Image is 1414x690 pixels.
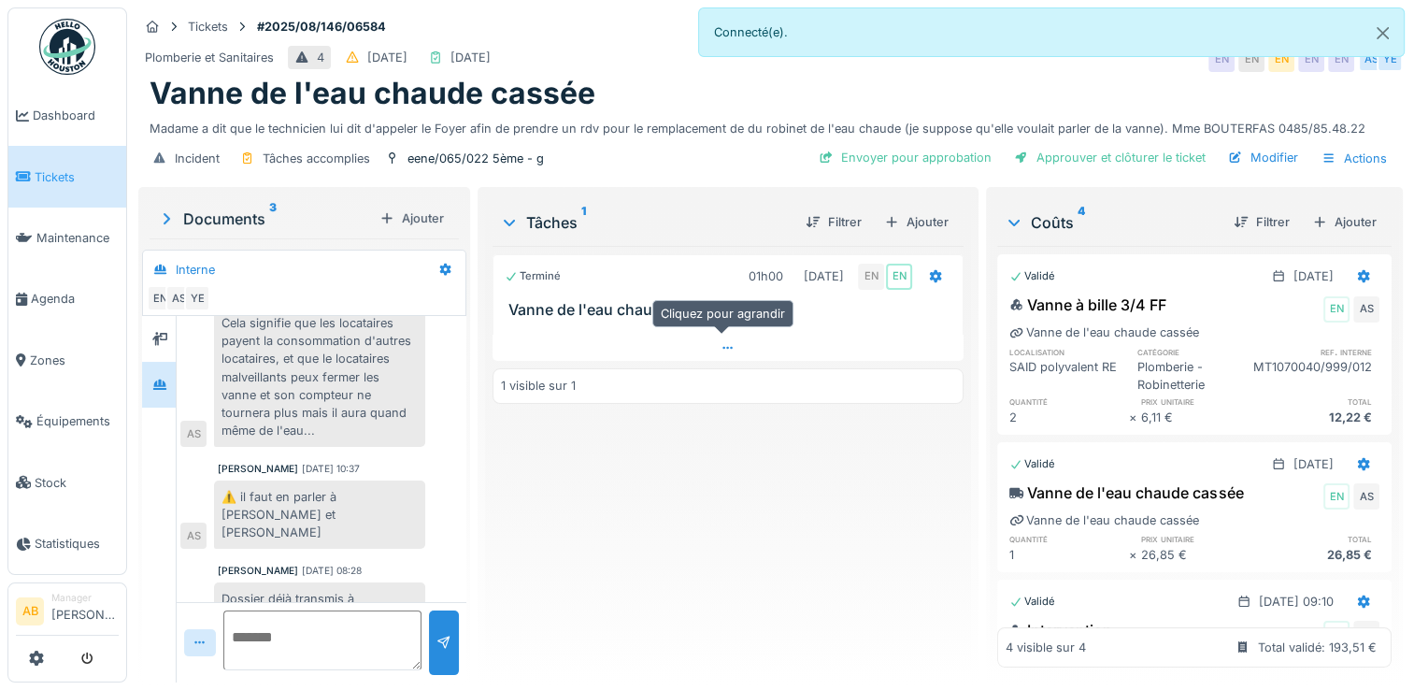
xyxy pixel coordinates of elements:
div: Ajouter [372,206,451,231]
div: 1 visible sur 1 [501,377,576,395]
div: × [1129,409,1141,426]
div: [PERSON_NAME] [218,462,298,476]
div: Vanne de l'eau chaude cassée [1009,511,1199,529]
div: Validé [1009,594,1055,610]
a: Équipements [8,391,126,452]
div: EN [1323,296,1350,323]
div: 4 [317,49,324,66]
div: Total validé: 193,51 € [1258,639,1377,656]
div: Tâches [500,211,791,234]
li: AB [16,597,44,625]
div: 6,11 € [1141,409,1261,426]
div: [PERSON_NAME] [218,564,298,578]
span: Équipements [36,412,119,430]
div: [DATE] [1293,455,1334,473]
div: Envoyer pour approbation [811,145,999,170]
li: [PERSON_NAME] [51,591,119,631]
div: ⚠️ il faut en parler à [PERSON_NAME] et [PERSON_NAME] [214,481,425,550]
a: AB Manager[PERSON_NAME] [16,591,119,636]
div: eene/065/022 5ème - g [407,150,544,167]
div: Intervention [1009,619,1112,641]
div: Documents [157,208,372,230]
div: Cliquez pour agrandir [652,300,793,327]
div: EN [1268,46,1294,72]
div: MT1070040/999/012 [1253,358,1379,394]
div: YE [184,285,210,311]
div: Tâches accomplies [263,150,370,167]
div: Vanne de l'eau chaude cassée [1009,482,1243,504]
span: Zones [30,352,119,369]
div: SAID polyvalent RE [1009,358,1125,394]
a: Stock [8,452,126,512]
div: Terminé [505,268,561,284]
div: Validé [1009,456,1055,472]
div: AS [1358,46,1384,72]
div: Filtrer [1226,209,1297,235]
span: Dashboard [33,107,119,124]
div: Tickets [188,18,228,36]
span: Maintenance [36,229,119,247]
div: Coûts [1005,211,1219,234]
div: [DATE] 08:28 [302,564,362,578]
sup: 3 [269,208,277,230]
div: EN [1298,46,1324,72]
div: Vanne à bille 3/4 FF [1009,294,1166,316]
div: EN [1323,483,1350,510]
strong: #2025/08/146/06584 [250,18,393,36]
h6: quantité [1009,533,1129,545]
a: Zones [8,330,126,391]
span: Stock [35,474,119,492]
div: EN [1323,621,1350,647]
div: [DATE] [804,267,844,285]
div: 12,22 € [1260,409,1379,426]
div: EN [886,264,912,290]
h6: total [1260,395,1379,408]
a: Statistiques [8,513,126,574]
a: Agenda [8,268,126,329]
div: Approuver et clôturer le ticket [1007,145,1213,170]
div: Cela signifie que les locataires payent la consommation d'autres locataires, et que le locataires... [214,307,425,447]
div: YE [1377,46,1403,72]
sup: 1 [581,211,586,234]
div: Connecté(e). [698,7,1406,57]
div: 4 visible sur 4 [1006,639,1086,656]
div: Ajouter [877,209,956,235]
div: Actions [1313,145,1395,172]
span: Tickets [35,168,119,186]
div: [DATE] 10:37 [302,462,360,476]
img: Badge_color-CXgf-gQk.svg [39,19,95,75]
div: AS [180,421,207,447]
div: AS [1353,621,1379,647]
div: Validé [1009,268,1055,284]
div: 26,85 € [1141,546,1261,564]
div: [DATE] [367,49,407,66]
div: EN [1328,46,1354,72]
h6: ref. interne [1253,346,1379,358]
a: Maintenance [8,208,126,268]
div: EN [1238,46,1264,72]
span: Agenda [31,290,119,308]
div: Modifier [1221,145,1306,170]
div: Plomberie - Robinetterie [1137,358,1253,394]
div: [DATE] [450,49,491,66]
div: EN [147,285,173,311]
div: AS [1353,483,1379,510]
div: Dossier déjà transmis à [DEMOGRAPHIC_DATA] [214,582,425,633]
div: 2 [1009,409,1129,426]
span: Statistiques [35,535,119,553]
div: Plomberie et Sanitaires [145,49,274,66]
h1: Vanne de l'eau chaude cassée [150,76,595,111]
a: Dashboard [8,85,126,146]
div: 01h00 [749,267,783,285]
div: Incident [175,150,220,167]
a: Tickets [8,146,126,207]
div: [DATE] [1293,267,1334,285]
div: Interne [176,261,215,279]
div: Filtrer [798,209,869,235]
div: 26,85 € [1260,546,1379,564]
div: Manager [51,591,119,605]
h6: prix unitaire [1141,533,1261,545]
div: Madame a dit que le technicien lui dit d'appeler le Foyer afin de prendre un rdv pour le remplace... [150,112,1392,137]
h6: total [1260,533,1379,545]
sup: 4 [1078,211,1085,234]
